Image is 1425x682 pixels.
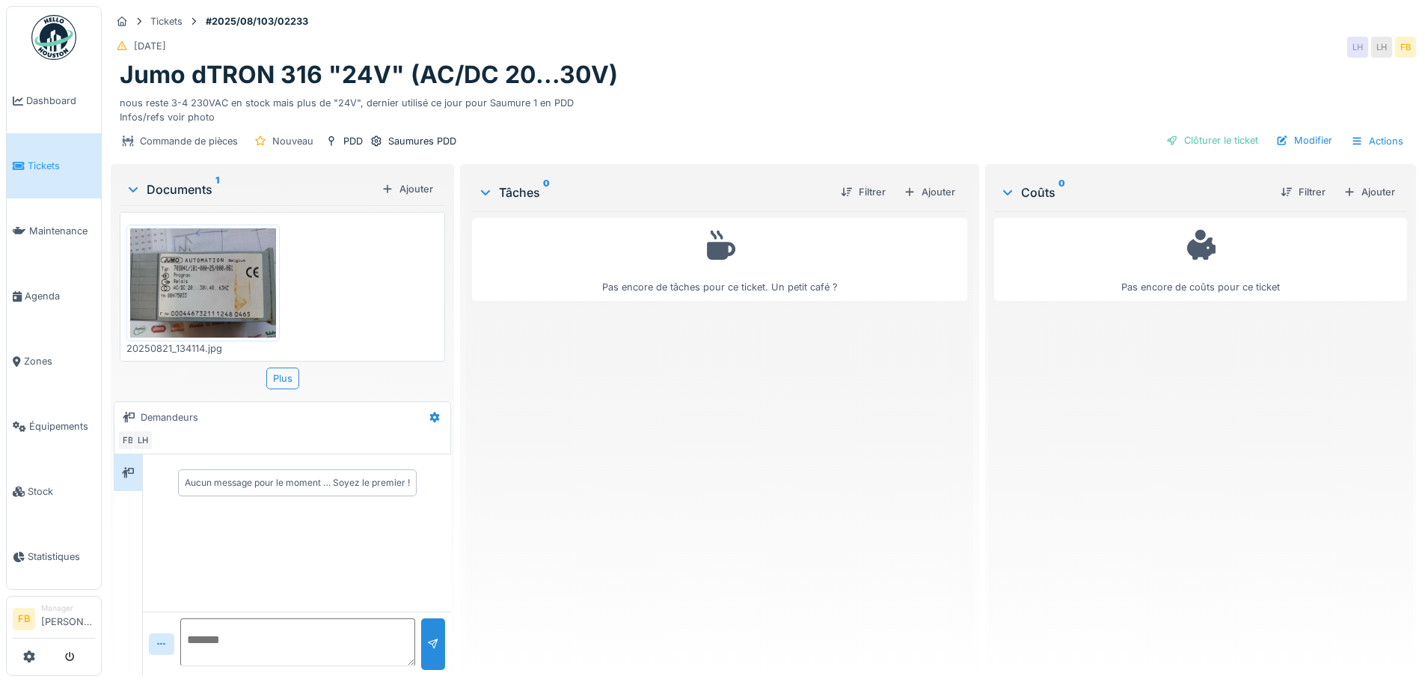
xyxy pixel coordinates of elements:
span: Statistiques [28,549,95,564]
div: Manager [41,603,95,614]
div: nous reste 3-4 230VAC en stock mais plus de "24V", dernier utilisé ce jour pour Saumure 1 en PDD ... [120,90,1407,124]
div: [DATE] [134,39,166,53]
div: Filtrer [1275,182,1331,202]
span: Agenda [25,289,95,303]
div: 20250821_134114.jpg [126,341,280,356]
a: Maintenance [7,198,101,264]
div: PDD [343,134,363,148]
a: Statistiques [7,524,101,589]
sup: 0 [543,183,550,201]
div: Pas encore de tâches pour ce ticket. Un petit café ? [482,225,957,294]
div: FB [117,430,138,451]
img: zoa5m0frlagne9sps6m2bl2lns4t [130,228,276,338]
h1: Jumo dTRON 316 "24V" (AC/DC 20...30V) [120,61,618,89]
div: Modifier [1270,130,1338,150]
li: FB [13,608,35,630]
a: Dashboard [7,68,101,133]
div: Demandeurs [141,410,198,424]
sup: 1 [215,180,219,198]
div: Documents [126,180,376,198]
div: LH [1371,37,1392,58]
span: Zones [24,354,95,368]
div: FB [1395,37,1416,58]
span: Maintenance [29,224,95,238]
div: Clôturer le ticket [1160,130,1264,150]
div: Coûts [1000,183,1269,201]
a: FB Manager[PERSON_NAME] [13,603,95,639]
strong: #2025/08/103/02233 [200,14,314,28]
span: Équipements [29,419,95,433]
img: Badge_color-CXgf-gQk.svg [31,15,76,60]
div: Pas encore de coûts pour ce ticket [1004,225,1397,294]
sup: 0 [1058,183,1065,201]
a: Agenda [7,264,101,329]
div: Saumures PDD [388,134,456,148]
li: [PERSON_NAME] [41,603,95,635]
a: Tickets [7,133,101,198]
div: Nouveau [272,134,313,148]
div: Ajouter [376,179,439,199]
div: Filtrer [835,182,892,202]
div: Ajouter [898,182,961,202]
a: Stock [7,459,101,524]
span: Dashboard [26,94,95,108]
div: Aucun message pour le moment … Soyez le premier ! [185,476,410,490]
a: Équipements [7,394,101,459]
div: LH [1347,37,1368,58]
span: Tickets [28,159,95,173]
span: Stock [28,484,95,499]
div: Actions [1344,130,1410,152]
div: LH [132,430,153,451]
div: Plus [266,368,299,389]
div: Ajouter [1337,182,1401,202]
a: Zones [7,329,101,394]
div: Tickets [150,14,183,28]
div: Tâches [478,183,828,201]
div: Commande de pièces [140,134,238,148]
